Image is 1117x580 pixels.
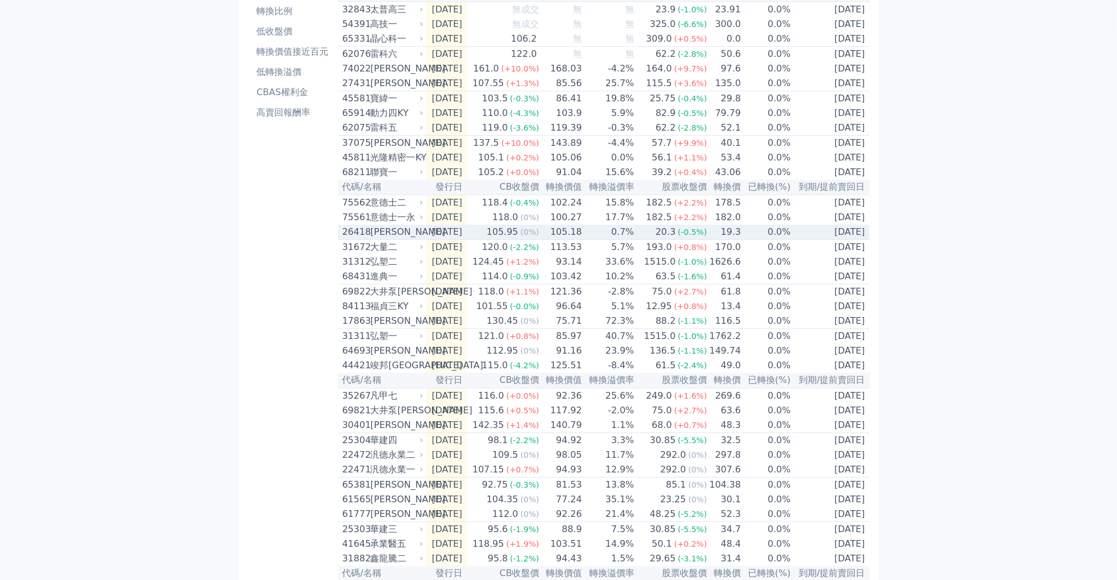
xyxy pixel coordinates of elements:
td: 40.7% [582,329,635,344]
div: 意德士二 [371,196,421,209]
div: 136.5 [648,344,678,358]
td: [DATE] [426,121,467,136]
div: 309.0 [644,32,674,46]
div: 39.2 [649,166,674,179]
td: -8.4% [582,358,635,373]
td: -2.8% [582,284,635,300]
td: 143.89 [540,136,582,151]
td: [DATE] [791,255,870,269]
td: 0.0 [707,32,741,47]
td: [DATE] [426,17,467,32]
span: (+2.2%) [674,198,707,207]
span: (-3.6%) [510,123,539,132]
div: 114.0 [480,270,510,283]
td: 0.0% [741,76,791,91]
div: 325.0 [648,17,678,31]
div: 雷科五 [371,121,421,135]
div: 182.5 [644,211,674,224]
span: (+0.4%) [674,168,707,177]
td: 0.0% [741,343,791,358]
div: 82.9 [653,106,678,120]
td: 0.0% [741,47,791,62]
div: 69822 [342,285,368,298]
td: [DATE] [426,2,467,17]
td: 0.0% [741,32,791,47]
td: [DATE] [791,32,870,47]
div: 57.7 [649,136,674,150]
td: 5.9% [582,106,635,121]
div: 23.9 [653,3,678,16]
a: 低收盤價 [252,23,333,41]
span: 無 [625,33,634,44]
div: 182.5 [644,196,674,209]
td: 17.7% [582,210,635,225]
div: 193.0 [644,240,674,254]
div: 121.0 [476,329,506,343]
td: 1762.2 [707,329,741,344]
div: [PERSON_NAME] [371,136,421,150]
span: (-1.0%) [678,257,707,266]
div: 105.1 [476,151,506,164]
a: 低轉換溢價 [252,63,333,81]
td: [DATE] [791,343,870,358]
td: [DATE] [426,314,467,329]
span: (-1.1%) [678,316,707,325]
td: 15.6% [582,165,635,180]
div: 1515.0 [642,329,678,343]
td: [DATE] [791,91,870,106]
td: 0.0% [741,210,791,225]
td: 85.97 [540,329,582,344]
div: 137.5 [471,136,501,150]
span: (-1.6%) [678,272,707,281]
td: [DATE] [426,61,467,76]
div: 64693 [342,344,368,358]
div: 25.75 [648,92,678,105]
div: 101.55 [474,300,510,313]
td: [DATE] [426,150,467,165]
li: 低收盤價 [252,25,333,38]
div: 103.5 [480,92,510,105]
div: 福貞三KY [371,300,421,313]
td: 0.0% [741,269,791,284]
div: 晶心科一 [371,32,421,46]
td: 0.0% [741,2,791,17]
span: (+10.0%) [501,64,539,73]
td: [DATE] [426,269,467,284]
div: 56.1 [649,151,674,164]
td: 103.42 [540,269,582,284]
td: 0.0% [741,255,791,269]
div: 68211 [342,166,368,179]
div: 122.0 [509,47,539,61]
td: 170.0 [707,240,741,255]
td: 5.7% [582,240,635,255]
td: [DATE] [426,47,467,62]
div: 63.5 [653,270,678,283]
th: 代碼/名稱 [338,180,426,195]
td: 0.0% [741,165,791,180]
td: [DATE] [791,136,870,151]
span: (-6.6%) [678,20,707,29]
td: [DATE] [426,76,467,91]
td: 86.41 [540,91,582,106]
div: 62075 [342,121,368,135]
td: 93.14 [540,255,582,269]
div: 太普高三 [371,3,421,16]
div: 120.0 [480,240,510,254]
a: CBAS權利金 [252,83,333,101]
td: 149.74 [707,343,741,358]
div: 118.0 [490,211,520,224]
a: 高賣回報酬率 [252,104,333,122]
div: 106.2 [509,32,539,46]
th: 到期/提前賣回日 [791,180,870,195]
span: (+1.3%) [506,79,539,88]
div: 88.2 [653,314,678,328]
td: 61.4 [707,269,741,284]
th: 轉換價 [707,180,741,195]
div: 118.0 [476,285,506,298]
div: 105.95 [484,225,520,239]
a: 轉換價值接近百元 [252,43,333,61]
td: [DATE] [791,269,870,284]
span: (-0.5%) [678,227,707,237]
div: 115.5 [644,77,674,90]
td: 0.0% [741,121,791,136]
